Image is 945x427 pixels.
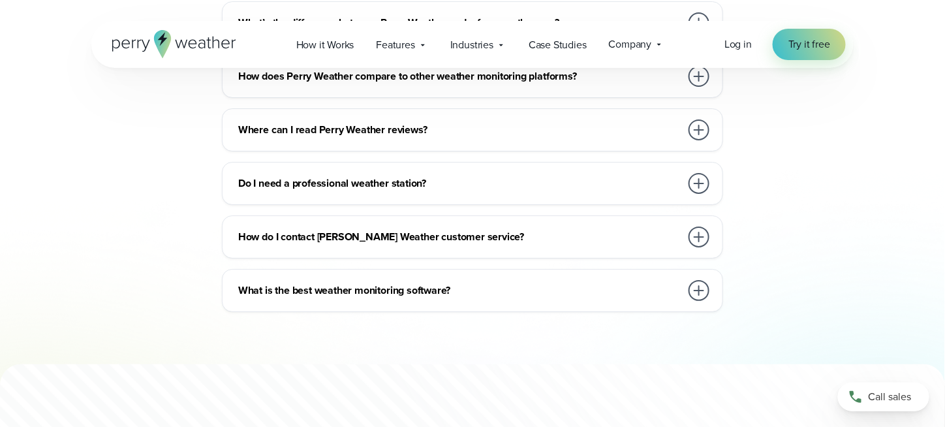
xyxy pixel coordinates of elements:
[296,37,354,53] span: How it Works
[529,37,587,53] span: Case Studies
[376,37,414,53] span: Features
[773,29,846,60] a: Try it free
[238,15,681,31] h3: What’s the difference between Perry Weather and a free weather app?
[869,389,912,405] span: Call sales
[518,31,598,58] a: Case Studies
[450,37,493,53] span: Industries
[238,176,681,191] h3: Do I need a professional weather station?
[238,122,681,138] h3: Where can I read Perry Weather reviews?
[838,383,929,411] a: Call sales
[238,69,681,84] h3: How does Perry Weather compare to other weather monitoring platforms?
[609,37,652,52] span: Company
[238,283,681,298] h3: What is the best weather monitoring software?
[285,31,365,58] a: How it Works
[788,37,830,52] span: Try it free
[238,229,681,245] h3: How do I contact [PERSON_NAME] Weather customer service?
[724,37,752,52] a: Log in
